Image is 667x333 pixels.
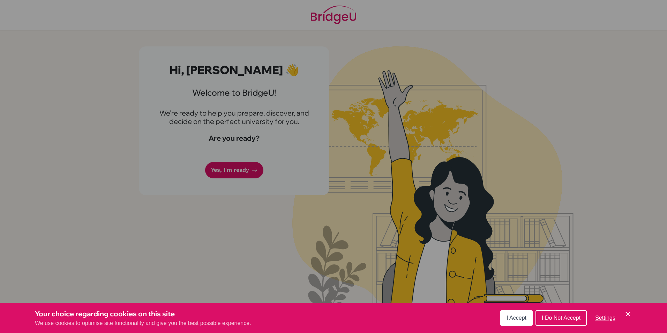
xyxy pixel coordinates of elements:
span: I Accept [507,315,526,321]
h3: Your choice regarding cookies on this site [35,309,251,319]
button: Settings [590,311,621,325]
button: Save and close [624,310,632,318]
button: I Do Not Accept [535,310,587,326]
span: Settings [595,315,615,321]
button: I Accept [500,310,533,326]
p: We use cookies to optimise site functionality and give you the best possible experience. [35,319,251,327]
span: I Do Not Accept [542,315,580,321]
